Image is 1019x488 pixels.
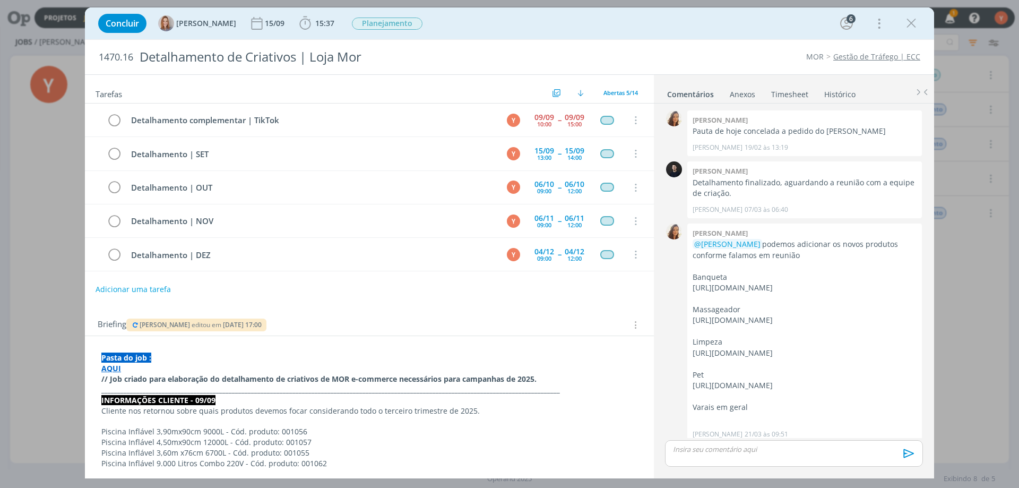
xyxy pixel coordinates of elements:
[745,430,788,439] span: 21/03 às 09:51
[693,166,748,176] b: [PERSON_NAME]
[693,370,917,380] p: Pet
[693,272,917,282] p: Banqueta
[505,145,521,161] button: Y
[98,318,126,332] span: Briefing
[693,380,917,391] p: [URL][DOMAIN_NAME]
[847,14,856,23] div: 6
[106,19,139,28] span: Concluir
[693,315,917,326] p: [URL][DOMAIN_NAME]
[666,224,682,239] img: V
[537,222,551,228] div: 09:00
[537,255,551,261] div: 09:00
[693,228,748,238] b: [PERSON_NAME]
[126,148,497,161] div: Detalhamento | SET
[158,15,174,31] img: A
[131,321,262,329] button: [PERSON_NAME] editou em [DATE] 17:00
[693,430,742,439] p: [PERSON_NAME]
[101,353,151,363] strong: Pasta do job :
[99,52,133,63] span: 1470.16
[265,20,287,27] div: 15/09
[537,121,551,127] div: 10:00
[223,320,262,329] span: [DATE] 17:00
[101,363,121,373] strong: AQUI
[565,147,584,155] div: 15/09
[352,18,422,30] span: Planejamento
[101,384,560,395] strong: _________________________________________________________________________________________________...
[507,114,520,127] div: Y
[693,143,742,152] p: [PERSON_NAME]
[140,320,190,329] span: [PERSON_NAME]
[565,181,584,188] div: 06/10
[567,255,582,261] div: 12:00
[505,112,521,128] button: Y
[565,215,584,222] div: 06/11
[565,114,584,121] div: 09/09
[558,251,561,258] span: --
[534,181,554,188] div: 06/10
[565,248,584,255] div: 04/12
[667,84,714,100] a: Comentários
[176,20,236,27] span: [PERSON_NAME]
[98,14,146,33] button: Concluir
[101,374,537,384] strong: // Job criado para elaboração do detalhamento de criativos de MOR e-commerce necessários para cam...
[693,304,917,315] p: Massageador
[693,348,917,358] p: [URL][DOMAIN_NAME]
[666,110,682,126] img: V
[158,15,236,31] button: A[PERSON_NAME]
[567,155,582,160] div: 14:00
[534,248,554,255] div: 04/12
[351,17,423,30] button: Planejamento
[85,7,934,478] div: dialog
[693,402,917,413] p: Varais em geral
[101,458,637,469] p: Piscina Inflável 9.000 Litros Combo 220V - Cód. produto: 001062
[126,249,497,262] div: Detalhamento | DEZ
[126,215,497,228] div: Detalhamento | NOV
[603,89,638,97] span: Abertas 5/14
[577,90,584,96] img: arrow-down.svg
[558,217,561,225] span: --
[693,337,917,347] p: Limpeza
[135,44,574,70] div: Detalhamento de Criativos | Loja Mor
[126,114,497,127] div: Detalhamento complementar | TikTok
[693,239,917,261] p: podemos adicionar os novos produtos conforme falamos em reunião
[101,395,215,405] strong: INFORMAÇÕES CLIENTE - 09/09
[693,126,917,136] p: Pauta de hoje concelada a pedido do [PERSON_NAME]
[693,177,917,199] p: Detalhamento finalizado, aguardando a reunião com a equipe de criação.
[694,239,761,249] span: @[PERSON_NAME]
[315,18,334,28] span: 15:37
[558,184,561,191] span: --
[507,215,520,228] div: Y
[806,52,824,62] a: MOR
[693,115,748,125] b: [PERSON_NAME]
[507,181,520,194] div: Y
[505,179,521,195] button: Y
[507,248,520,261] div: Y
[833,52,920,62] a: Gestão de Tráfego | ECC
[666,161,682,177] img: C
[505,213,521,229] button: Y
[534,147,554,155] div: 15/09
[567,222,582,228] div: 12:00
[126,181,497,194] div: Detalhamento | OUT
[745,143,788,152] span: 19/02 às 13:19
[693,205,742,215] p: [PERSON_NAME]
[95,280,171,299] button: Adicionar uma tarefa
[101,437,637,448] p: Piscina Inflável 4,50mx90cm 12000L - Cód. produto: 001057
[101,469,637,480] p: Piscina Inflável 9.000 Litros Combo 127V - Cód. produto: 001061
[507,147,520,160] div: Y
[505,246,521,262] button: Y
[537,155,551,160] div: 13:00
[838,15,855,32] button: 6
[101,426,637,437] p: Piscina Inflável 3,90mx90cm 9000L - Cód. produto: 001056
[730,89,755,100] div: Anexos
[192,320,221,329] span: editou em
[534,114,554,121] div: 09/09
[693,282,917,293] p: [URL][DOMAIN_NAME]
[567,121,582,127] div: 15:00
[771,84,809,100] a: Timesheet
[297,15,337,32] button: 15:37
[96,87,122,99] span: Tarefas
[537,188,551,194] div: 09:00
[101,406,637,416] p: Cliente nos retornou sobre quais produtos devemos focar considerando todo o terceiro trimestre de...
[824,84,856,100] a: Histórico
